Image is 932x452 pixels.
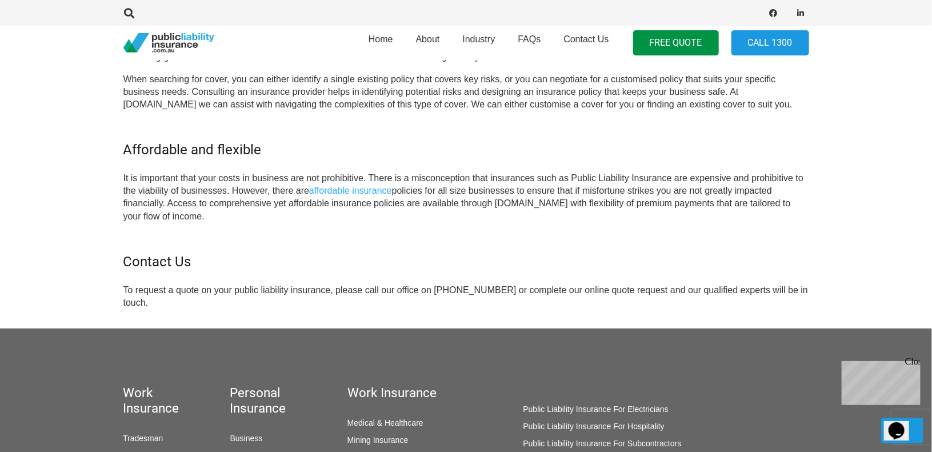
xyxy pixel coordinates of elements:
a: Mining Insurance [347,436,409,445]
h5: Personal Insurance [230,386,282,417]
a: Industry [451,22,506,63]
a: Back to top [881,418,923,443]
h4: Affordable and flexible [123,129,809,159]
p: When searching for cover, you can either identify a single existing policy that covers key risks,... [123,73,809,111]
a: pli_logotransparent [123,33,214,53]
span: Contact Us [563,34,609,44]
a: FREE QUOTE [633,30,719,56]
a: Search [118,8,141,18]
h4: Contact Us [123,241,809,271]
span: About [416,34,440,44]
a: affordable insurance [309,186,392,196]
a: FAQs [506,22,552,63]
div: Chat live with an agent now!Close [5,5,79,83]
iframe: chat widget [884,406,921,441]
span: FAQs [518,34,541,44]
span: Home [369,34,393,44]
p: It is important that your costs in business are not prohibitive. There is a misconception that in... [123,173,809,224]
a: Public Liability Insurance For Subcontractors [523,439,681,449]
a: Public Liability Insurance For Electricians [523,405,668,414]
a: Public Liability Insurance For Hospitality [523,422,664,431]
a: Contact Us [552,22,620,63]
p: To request a quote on your public liability insurance, please call our office on [PHONE_NUMBER] o... [123,285,809,310]
a: Home [357,22,405,63]
span: Industry [462,34,495,44]
h5: Work Insurance [347,386,458,401]
a: About [405,22,451,63]
a: Call 1300 [731,30,809,56]
h5: Work Insurance [523,386,691,401]
h5: Work Insurance [123,386,165,417]
a: LinkedIn [793,5,809,21]
a: Medical & Healthcare [347,419,423,428]
iframe: chat widget [837,357,921,405]
a: Facebook [766,5,782,21]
